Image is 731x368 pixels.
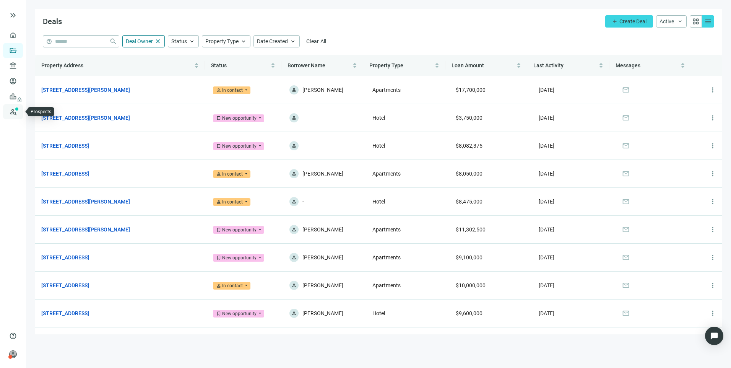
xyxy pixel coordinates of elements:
[622,142,630,150] span: mail
[612,18,618,24] span: add
[302,309,343,318] span: [PERSON_NAME]
[372,254,401,261] span: Apartments
[154,38,161,45] span: close
[291,171,297,176] span: person
[216,199,221,205] span: person
[539,87,554,93] span: [DATE]
[456,282,486,288] span: $10,000,000
[216,143,221,149] span: bookmark
[41,197,130,206] a: [STREET_ADDRESS][PERSON_NAME]
[622,309,630,317] span: mail
[705,138,720,153] button: more_vert
[41,309,89,318] a: [STREET_ADDRESS]
[372,282,401,288] span: Apartments
[456,254,482,261] span: $9,100,000
[369,62,403,68] span: Property Type
[289,38,296,45] span: keyboard_arrow_up
[372,115,385,121] span: Hotel
[704,18,712,25] span: menu
[622,226,630,233] span: mail
[306,38,327,44] span: Clear All
[222,170,243,178] div: In contact
[211,62,227,68] span: Status
[291,115,297,120] span: person
[622,254,630,261] span: mail
[456,310,482,316] span: $9,600,000
[539,310,554,316] span: [DATE]
[539,171,554,177] span: [DATE]
[302,253,343,262] span: [PERSON_NAME]
[372,199,385,205] span: Hotel
[709,114,716,122] span: more_vert
[216,116,221,121] span: bookmark
[622,282,630,289] span: mail
[302,85,343,94] span: [PERSON_NAME]
[456,115,482,121] span: $3,750,000
[709,86,716,94] span: more_vert
[709,282,716,289] span: more_vert
[216,227,221,233] span: bookmark
[8,11,18,20] button: keyboard_double_arrow_right
[709,142,716,150] span: more_vert
[302,281,343,290] span: [PERSON_NAME]
[677,18,683,24] span: keyboard_arrow_down
[41,142,89,150] a: [STREET_ADDRESS]
[41,169,89,178] a: [STREET_ADDRESS]
[126,38,153,44] span: Deal Owner
[302,169,343,178] span: [PERSON_NAME]
[705,278,720,293] button: more_vert
[709,198,716,205] span: more_vert
[291,143,297,148] span: person
[302,141,304,150] span: -
[291,283,297,288] span: person
[709,226,716,233] span: more_vert
[705,194,720,209] button: more_vert
[222,86,243,94] div: In contact
[41,114,130,122] a: [STREET_ADDRESS][PERSON_NAME]
[372,226,401,233] span: Apartments
[240,38,247,45] span: keyboard_arrow_up
[41,281,89,290] a: [STREET_ADDRESS]
[372,87,401,93] span: Apartments
[302,197,304,206] span: -
[456,171,482,177] span: $8,050,000
[216,171,221,177] span: person
[533,62,564,68] span: Last Activity
[705,250,720,265] button: more_vert
[660,18,674,24] span: Active
[222,198,243,206] div: In contact
[216,88,221,93] span: person
[222,282,243,290] div: In contact
[539,199,554,205] span: [DATE]
[705,82,720,98] button: more_vert
[605,15,653,28] button: addCreate Deal
[257,38,288,44] span: Date Created
[288,62,325,68] span: Borrower Name
[705,166,720,181] button: more_vert
[222,226,257,234] div: New opportunity
[291,255,297,260] span: person
[46,39,52,44] span: help
[372,171,401,177] span: Apartments
[41,225,130,234] a: [STREET_ADDRESS][PERSON_NAME]
[9,350,17,358] span: person
[205,38,239,44] span: Property Type
[41,253,89,262] a: [STREET_ADDRESS]
[216,283,221,288] span: person
[539,226,554,233] span: [DATE]
[372,310,385,316] span: Hotel
[216,255,221,261] span: bookmark
[291,199,297,204] span: person
[222,310,257,318] div: New opportunity
[222,142,257,150] div: New opportunity
[539,254,554,261] span: [DATE]
[303,35,330,47] button: Clear All
[622,114,630,122] span: mail
[656,15,687,28] button: Activekeyboard_arrow_down
[291,87,297,93] span: person
[291,311,297,316] span: person
[452,62,484,68] span: Loan Amount
[705,222,720,237] button: more_vert
[9,332,17,340] span: help
[171,38,187,44] span: Status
